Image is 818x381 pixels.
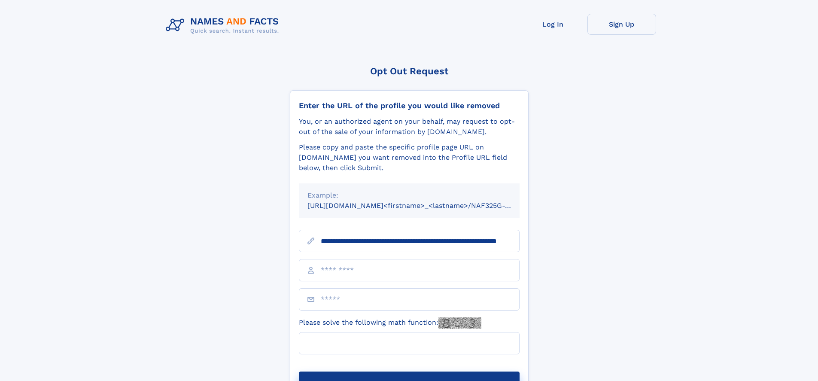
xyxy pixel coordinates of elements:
[519,14,587,35] a: Log In
[290,66,529,76] div: Opt Out Request
[299,116,520,137] div: You, or an authorized agent on your behalf, may request to opt-out of the sale of your informatio...
[587,14,656,35] a: Sign Up
[307,201,536,210] small: [URL][DOMAIN_NAME]<firstname>_<lastname>/NAF325G-xxxxxxxx
[307,190,511,201] div: Example:
[299,142,520,173] div: Please copy and paste the specific profile page URL on [DOMAIN_NAME] you want removed into the Pr...
[299,101,520,110] div: Enter the URL of the profile you would like removed
[162,14,286,37] img: Logo Names and Facts
[299,317,481,329] label: Please solve the following math function:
